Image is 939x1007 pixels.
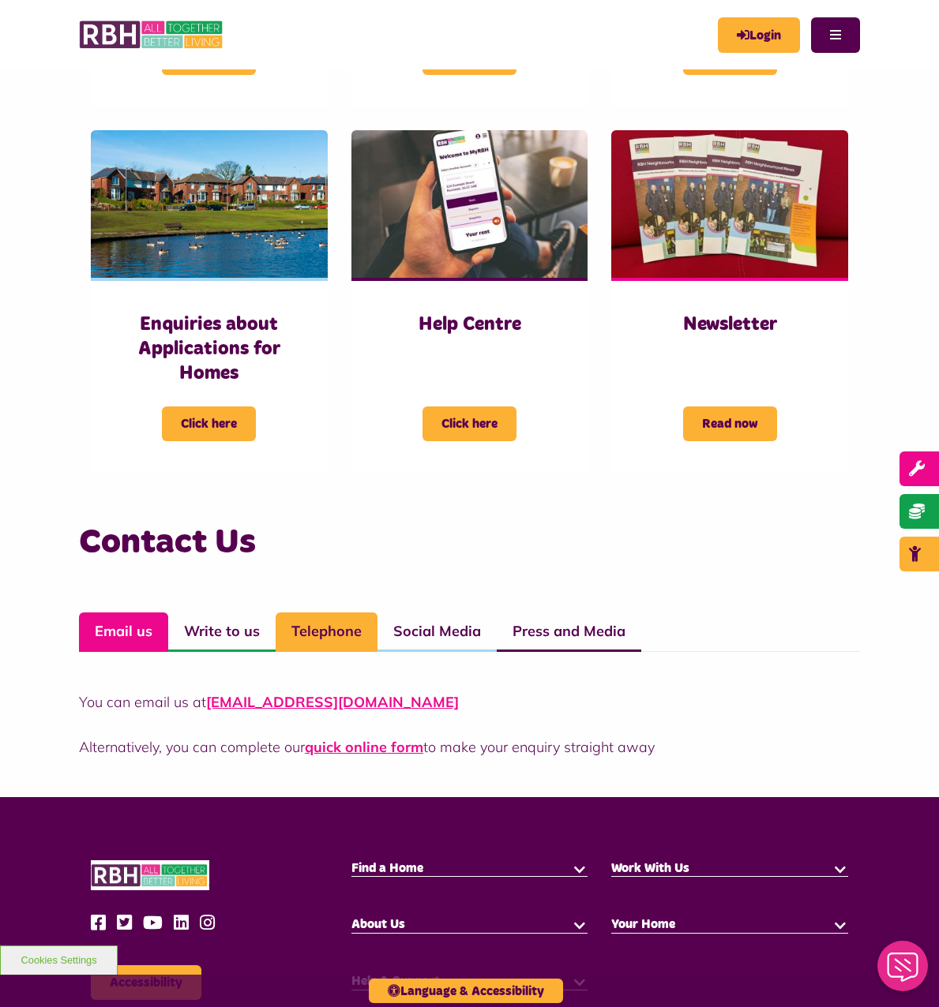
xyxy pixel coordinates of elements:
[832,916,848,932] button: button
[168,612,276,652] a: Write to us
[79,691,860,713] p: You can email us at
[91,130,328,278] img: Dewhirst Rd 03
[497,612,641,652] a: Press and Media
[79,520,860,565] h3: Contact Us
[351,130,588,278] img: Myrbh Man Wth Mobile Correct
[79,16,225,54] img: RBH
[423,406,516,441] span: Click here
[91,860,209,891] img: RBH
[643,313,817,337] h3: Newsletter
[611,130,848,278] img: RBH Newsletter Copies
[351,918,405,930] span: About Us
[91,965,201,1000] button: Accessibility
[305,738,423,756] a: quick online form
[611,918,675,930] span: Your Home
[868,936,939,1007] iframe: Netcall Web Assistant for live chat
[572,973,588,989] button: button
[351,862,423,874] span: Find a Home
[162,406,256,441] span: Click here
[79,736,860,758] p: Alternatively, you can complete our to make your enquiry straight away
[572,860,588,876] button: button
[369,979,563,1003] button: Language & Accessibility
[79,612,168,652] a: Email us
[683,406,777,441] span: Read now
[206,693,459,711] a: [EMAIL_ADDRESS][DOMAIN_NAME]
[811,17,860,53] button: Navigation
[832,860,848,876] button: button
[351,130,588,473] a: Help Centre Click here
[718,17,800,53] a: MyRBH
[383,313,557,337] h3: Help Centre
[122,313,296,387] h3: Enquiries about Applications for Homes
[377,612,497,652] a: Social Media
[611,130,848,473] a: Newsletter Read now
[572,916,588,932] button: button
[611,862,689,874] span: Work With Us
[276,612,377,652] a: Telephone
[91,130,328,473] a: Enquiries about Applications for Homes Click here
